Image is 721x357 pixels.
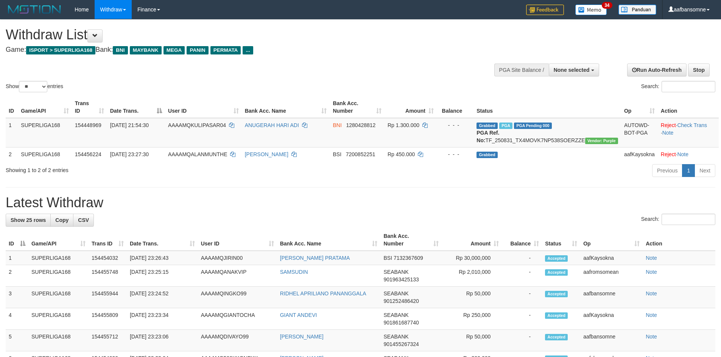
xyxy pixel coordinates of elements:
[6,46,473,54] h4: Game: Bank:
[6,118,18,147] td: 1
[442,287,502,308] td: Rp 50,000
[621,118,658,147] td: AUTOWD-BOT-PGA
[6,287,28,308] td: 3
[110,151,149,157] span: [DATE] 23:27:30
[442,229,502,251] th: Amount: activate to sort column ascending
[330,96,384,118] th: Bank Acc. Number: activate to sort column ascending
[280,334,324,340] a: [PERSON_NAME]
[580,251,643,265] td: aafKaysokna
[545,255,568,262] span: Accepted
[652,164,682,177] a: Previous
[661,151,676,157] a: Reject
[6,265,28,287] td: 2
[280,312,317,318] a: GIANT ANDEVI
[18,147,72,161] td: SUPERLIGA168
[585,138,618,144] span: Vendor URL: https://trx4.1velocity.biz
[89,330,127,351] td: 154455712
[110,122,149,128] span: [DATE] 21:54:30
[198,251,277,265] td: AAAAMQJIRIN00
[677,151,688,157] a: Note
[89,251,127,265] td: 154454032
[580,229,643,251] th: Op: activate to sort column ascending
[662,214,715,225] input: Search:
[545,312,568,319] span: Accepted
[677,122,707,128] a: Check Trans
[502,251,542,265] td: -
[442,265,502,287] td: Rp 2,010,000
[383,255,392,261] span: BSI
[280,269,308,275] a: SAMSUDIN
[6,96,18,118] th: ID
[442,251,502,265] td: Rp 30,000,000
[394,255,423,261] span: Copy 7132367609 to clipboard
[26,46,95,54] span: ISPORT > SUPERLIGA168
[198,308,277,330] td: AAAAMQGIANTOCHA
[383,320,419,326] span: Copy 901861687740 to clipboard
[73,214,94,227] a: CSV
[477,123,498,129] span: Grabbed
[646,312,657,318] a: Note
[499,123,512,129] span: Marked by aafchhiseyha
[89,308,127,330] td: 154455809
[580,287,643,308] td: aafbansomne
[6,147,18,161] td: 2
[333,122,341,128] span: BNI
[661,122,676,128] a: Reject
[383,312,408,318] span: SEABANK
[107,96,165,118] th: Date Trans.: activate to sort column descending
[127,265,198,287] td: [DATE] 23:25:15
[6,229,28,251] th: ID: activate to sort column descending
[440,151,470,158] div: - - -
[580,265,643,287] td: aafromsomean
[388,122,419,128] span: Rp 1.300.000
[437,96,473,118] th: Balance
[380,229,442,251] th: Bank Acc. Number: activate to sort column ascending
[662,81,715,92] input: Search:
[346,151,375,157] span: Copy 7200852251 to clipboard
[502,330,542,351] td: -
[641,81,715,92] label: Search:
[514,123,552,129] span: PGA Pending
[494,64,549,76] div: PGA Site Balance /
[243,46,253,54] span: ...
[385,96,437,118] th: Amount: activate to sort column ascending
[477,152,498,158] span: Grabbed
[6,330,28,351] td: 5
[646,290,657,296] a: Note
[477,130,499,143] b: PGA Ref. No:
[641,214,715,225] label: Search:
[602,2,612,9] span: 34
[113,46,128,54] span: BNI
[621,147,658,161] td: aafKaysokna
[127,308,198,330] td: [DATE] 23:23:34
[542,229,580,251] th: Status: activate to sort column ascending
[646,334,657,340] a: Note
[127,251,198,265] td: [DATE] 23:26:43
[28,308,89,330] td: SUPERLIGA168
[50,214,73,227] a: Copy
[502,265,542,287] td: -
[545,291,568,297] span: Accepted
[383,298,419,304] span: Copy 901252486420 to clipboard
[28,265,89,287] td: SUPERLIGA168
[473,96,621,118] th: Status
[28,251,89,265] td: SUPERLIGA168
[545,334,568,340] span: Accepted
[643,229,715,251] th: Action
[168,122,226,128] span: AAAAMQKULIPASAR04
[333,151,341,157] span: BSI
[6,195,715,210] h1: Latest Withdraw
[388,151,415,157] span: Rp 450.000
[440,121,470,129] div: - - -
[28,229,89,251] th: Game/API: activate to sort column ascending
[502,287,542,308] td: -
[72,96,107,118] th: Trans ID: activate to sort column ascending
[580,308,643,330] td: aafKaysokna
[245,151,288,157] a: [PERSON_NAME]
[502,229,542,251] th: Balance: activate to sort column ascending
[78,217,89,223] span: CSV
[280,255,350,261] a: [PERSON_NAME] PRATAMA
[526,5,564,15] img: Feedback.jpg
[442,330,502,351] td: Rp 50,000
[198,265,277,287] td: AAAAMQANAKVIP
